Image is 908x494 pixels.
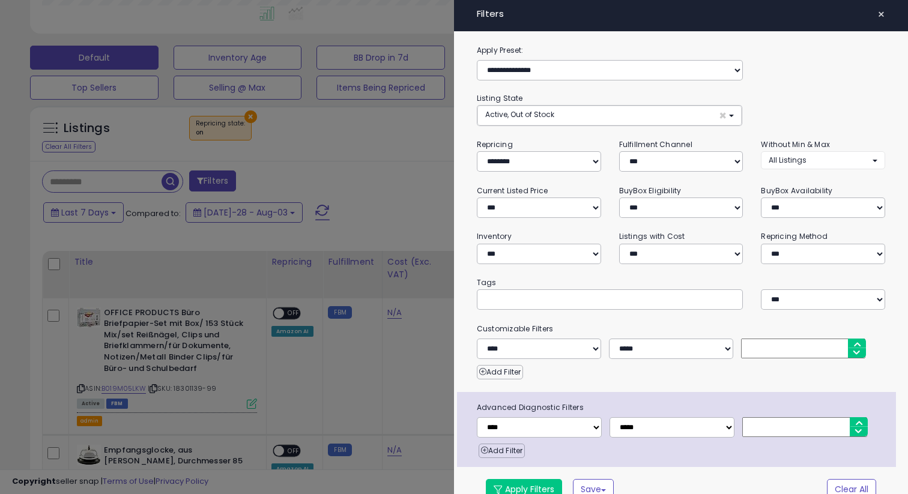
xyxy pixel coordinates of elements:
small: Tags [468,276,894,289]
button: Active, Out of Stock × [477,106,742,125]
small: BuyBox Eligibility [619,185,682,196]
small: Inventory [477,231,512,241]
small: Listing State [477,93,523,103]
small: Current Listed Price [477,185,548,196]
small: Customizable Filters [468,322,894,336]
small: Repricing Method [761,231,828,241]
small: Without Min & Max [761,139,830,149]
span: All Listings [769,155,807,165]
button: All Listings [761,151,885,169]
button: Add Filter [477,365,523,379]
h4: Filters [477,9,885,19]
small: BuyBox Availability [761,185,832,196]
button: Add Filter [479,444,525,458]
label: Apply Preset: [468,44,894,57]
span: × [877,6,885,23]
span: Active, Out of Stock [485,109,554,119]
span: Advanced Diagnostic Filters [468,401,896,414]
button: × [873,6,890,23]
small: Fulfillment Channel [619,139,692,149]
small: Repricing [477,139,513,149]
small: Listings with Cost [619,231,685,241]
span: × [719,109,727,122]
